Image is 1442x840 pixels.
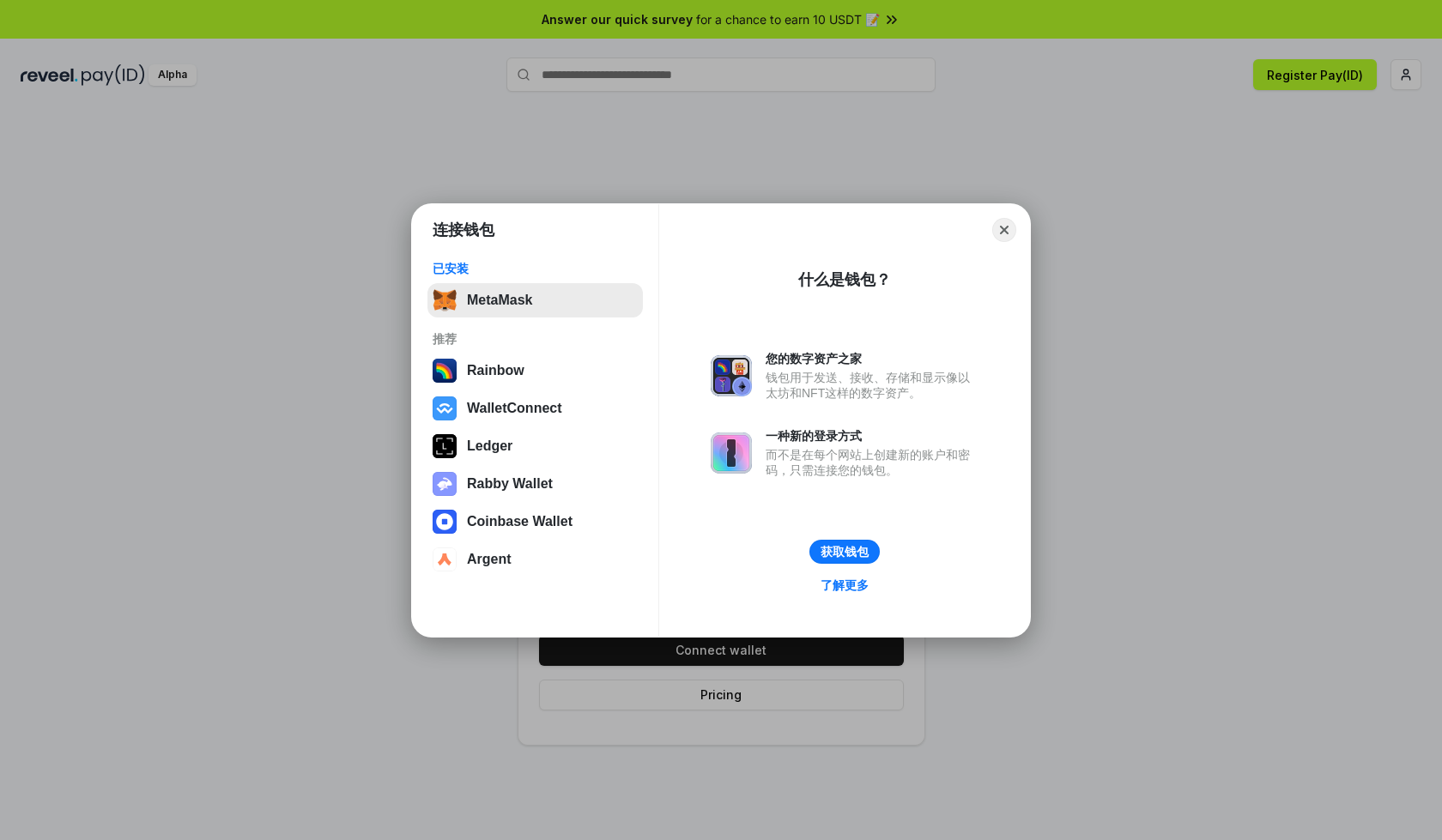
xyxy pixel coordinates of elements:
[467,401,562,416] div: WalletConnect
[766,447,978,478] div: 而不是在每个网站上创建新的账户和密码，只需连接您的钱包。
[427,467,643,501] button: Rabby Wallet
[798,269,891,290] div: 什么是钱包？
[427,283,643,317] button: MetaMask
[467,363,524,378] div: Rainbow
[467,293,532,308] div: MetaMask
[467,514,573,529] div: Coinbase Wallet
[427,505,643,539] button: Coinbase Wallet
[427,354,643,388] button: Rainbow
[433,547,457,571] img: svg+xml,%3Csvg%20width%3D%2228%22%20height%3D%2228%22%20viewBox%3D%220%200%2028%2028%22%20fill%3D...
[433,261,638,276] div: 已安装
[467,438,512,454] div: Ledger
[766,428,978,444] div: 一种新的登录方式
[992,218,1016,242] button: Close
[467,476,553,492] div: Rabby Wallet
[433,396,457,420] img: svg+xml,%3Csvg%20width%3D%2228%22%20height%3D%2228%22%20viewBox%3D%220%200%2028%2028%22%20fill%3D...
[467,552,512,567] div: Argent
[433,510,457,534] img: svg+xml,%3Csvg%20width%3D%2228%22%20height%3D%2228%22%20viewBox%3D%220%200%2028%2028%22%20fill%3D...
[766,370,978,401] div: 钱包用于发送、接收、存储和显示像以太坊和NFT这样的数字资产。
[711,432,752,474] img: svg+xml,%3Csvg%20xmlns%3D%22http%3A%2F%2Fwww.w3.org%2F2000%2Fsvg%22%20fill%3D%22none%22%20viewBox...
[427,391,643,426] button: WalletConnect
[821,577,869,593] div: 了解更多
[433,434,457,458] img: svg+xml,%3Csvg%20xmlns%3D%22http%3A%2F%2Fwww.w3.org%2F2000%2Fsvg%22%20width%3D%2228%22%20height%3...
[433,359,457,383] img: svg+xml,%3Csvg%20width%3D%22120%22%20height%3D%22120%22%20viewBox%3D%220%200%20120%20120%22%20fil...
[809,540,880,564] button: 获取钱包
[427,429,643,463] button: Ledger
[427,542,643,577] button: Argent
[433,331,638,347] div: 推荐
[433,472,457,496] img: svg+xml,%3Csvg%20xmlns%3D%22http%3A%2F%2Fwww.w3.org%2F2000%2Fsvg%22%20fill%3D%22none%22%20viewBox...
[821,544,869,559] div: 获取钱包
[711,355,752,396] img: svg+xml,%3Csvg%20xmlns%3D%22http%3A%2F%2Fwww.w3.org%2F2000%2Fsvg%22%20fill%3D%22none%22%20viewBox...
[766,351,978,366] div: 您的数字资产之家
[433,288,457,312] img: svg+xml,%3Csvg%20fill%3D%22none%22%20height%3D%2233%22%20viewBox%3D%220%200%2035%2033%22%20width%...
[810,574,879,596] a: 了解更多
[433,220,494,240] h1: 连接钱包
